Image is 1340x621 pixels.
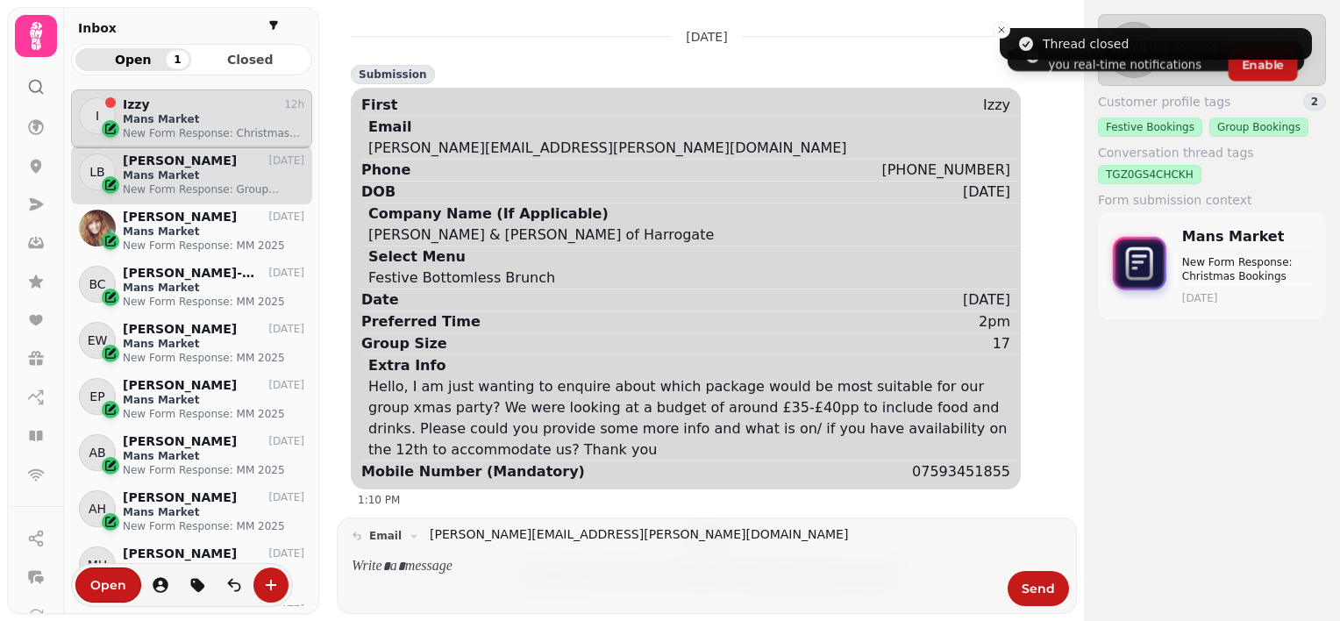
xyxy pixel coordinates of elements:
div: [PHONE_NUMBER] [881,160,1010,181]
p: Mans Market [123,505,304,519]
div: 1 [166,50,189,69]
label: Conversation thread tags [1098,144,1326,161]
span: AB [89,444,105,461]
button: create-convo [253,567,289,603]
time: [DATE] [1182,291,1312,305]
div: Preferred Time [361,311,481,332]
p: New Form Response: MM 2025 [123,239,304,253]
p: [PERSON_NAME]-Hockey [123,266,259,281]
p: [DATE] [268,490,304,504]
span: AH [89,500,106,517]
p: [DATE] [268,210,304,224]
button: Close toast [993,21,1010,39]
p: New Form Response: Christmas Bookings [123,126,304,140]
div: Hello, I am just wanting to enquire about which package would be most suitable for our group xmas... [368,376,1010,460]
div: Date [361,289,399,310]
p: Mans Market [123,393,304,407]
button: Send [1008,571,1069,606]
div: Festive Bottomless Brunch [368,268,555,289]
button: email [345,525,426,546]
p: [PERSON_NAME] [123,490,237,505]
div: Mobile Number (Mandatory) [361,461,585,482]
p: [PERSON_NAME] [123,546,237,561]
span: I [96,107,99,125]
span: EW [88,332,108,349]
p: New Form Response: MM 2025 [123,295,304,309]
p: New Form Response: Christmas Bookings [1182,255,1312,283]
p: [PERSON_NAME] [123,322,237,337]
p: New Form Response: MM 2025 [123,519,304,533]
div: 1:10 PM [358,493,1021,507]
button: Closed [193,48,309,71]
div: Group Bookings [1209,118,1308,137]
p: Mans Market [1182,226,1312,247]
p: [DATE] [268,546,304,560]
div: DOB [361,182,396,203]
div: Email [368,117,411,138]
p: 12h [284,97,304,111]
p: New Form Response: Group Booking [123,182,304,196]
p: New Form Response: MM 2025 [123,351,304,365]
a: [PERSON_NAME][EMAIL_ADDRESS][PERSON_NAME][DOMAIN_NAME] [430,525,848,544]
p: [PERSON_NAME] [123,210,237,225]
img: form-icon [1105,229,1175,303]
div: Izzy [983,95,1010,116]
button: Enable [1229,48,1298,82]
p: Mans Market [123,337,304,351]
div: [PERSON_NAME] & [PERSON_NAME] of Harrogate [368,225,714,246]
span: MH [88,556,108,574]
p: Mans Market [123,112,304,126]
span: LB [89,163,104,181]
div: 2pm [979,311,1010,332]
p: Izzy [123,97,150,112]
p: [PERSON_NAME] [123,153,237,168]
span: EP [89,388,104,405]
span: Send [1022,582,1055,595]
img: Jessica Petch [79,210,116,246]
div: 07593451855 [912,461,1010,482]
div: Phone [361,160,410,181]
p: [DATE] [268,434,304,448]
span: Customer profile tags [1098,93,1230,111]
p: Mans Market [123,225,304,239]
div: First [361,95,397,116]
p: [DATE] [268,378,304,392]
button: Open1 [75,48,191,71]
p: [DATE] [268,153,304,168]
p: [DATE] [268,322,304,336]
div: TGZ0GS4CHCKH [1098,165,1201,184]
span: Open [89,54,177,66]
button: is-read [217,567,252,603]
label: Form submission context [1098,191,1326,209]
div: Thread closed [1043,35,1129,53]
p: Mans Market [123,168,304,182]
h2: Inbox [78,19,117,37]
p: Mans Market [123,281,304,295]
p: [PERSON_NAME] [123,434,237,449]
div: Festive Bookings [1098,118,1202,137]
div: [DATE] [963,182,1010,203]
p: New Form Response: MM 2025 [123,407,304,421]
span: Open [90,579,126,591]
div: [PERSON_NAME][EMAIL_ADDRESS][PERSON_NAME][DOMAIN_NAME] [368,138,847,159]
p: Mans Market [123,561,304,575]
span: BC [89,275,105,293]
span: Closed [207,54,295,66]
p: Mans Market [123,449,304,463]
div: Submission [351,65,435,84]
div: 17 [993,333,1010,354]
div: Group Size [361,333,447,354]
div: [DATE] [963,289,1010,310]
button: Open [75,567,141,603]
div: Company Name (If Applicable) [368,203,609,225]
button: filter [263,15,284,36]
p: [DATE] [268,266,304,280]
div: Select Menu [368,246,466,268]
div: Extra Info [368,355,445,376]
div: 2 [1303,93,1326,111]
p: [PERSON_NAME] [123,378,237,393]
div: grid [71,89,312,606]
p: [DATE] [686,28,727,46]
button: tag-thread [180,567,215,603]
p: New Form Response: MM 2025 [123,463,304,477]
